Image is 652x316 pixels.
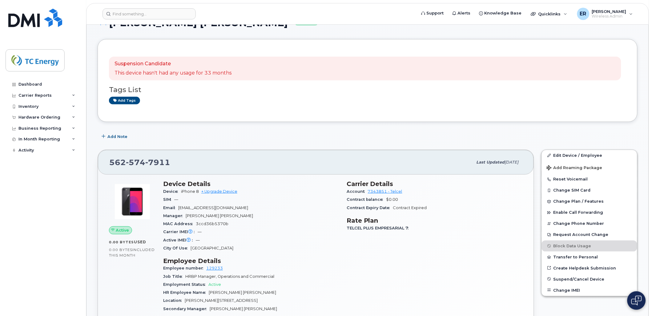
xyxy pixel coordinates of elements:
[542,263,637,274] a: Create Helpdesk Submission
[163,257,339,265] h3: Employee Details
[163,229,198,234] span: Carrier IMEI
[208,282,221,287] span: Active
[163,213,186,218] span: Manager
[163,266,206,271] span: Employee number
[347,189,368,194] span: Account
[185,274,274,279] span: HRBP Manager, Operations and Commercial
[115,70,231,77] p: This device hasn't had any usage for 33 months
[347,180,523,188] h3: Carrier Details
[186,213,253,218] span: [PERSON_NAME] [PERSON_NAME]
[542,218,637,229] button: Change Phone Number
[163,282,208,287] span: Employment Status
[386,197,398,202] span: $0.00
[538,11,561,16] span: Quicklinks
[134,240,146,244] span: used
[163,246,191,250] span: City Of Use
[163,238,196,242] span: Active IMEI
[475,7,526,19] a: Knowledge Base
[417,7,448,19] a: Support
[542,161,637,174] button: Add Roaming Package
[542,285,637,296] button: Change IMEI
[109,248,132,252] span: 0.00 Bytes
[542,241,637,252] button: Block Data Usage
[347,217,523,224] h3: Rate Plan
[109,240,134,244] span: 0.00 Bytes
[631,296,642,306] img: Open chat
[196,221,228,226] span: 3ccd36b5370b
[542,207,637,218] button: Enable Call Forwarding
[427,10,444,16] span: Support
[196,238,200,242] span: —
[107,134,127,140] span: Add Note
[181,189,199,194] span: iPhone 8
[210,307,277,311] span: [PERSON_NAME] [PERSON_NAME]
[542,150,637,161] a: Edit Device / Employee
[553,210,603,215] span: Enable Call Forwarding
[174,197,178,202] span: —
[505,160,519,164] span: [DATE]
[206,266,223,271] a: 129233
[178,205,248,210] span: [EMAIL_ADDRESS][DOMAIN_NAME]
[201,189,237,194] a: + Upgrade Device
[527,8,572,20] div: Quicklinks
[393,205,427,210] span: Contract Expired
[116,227,129,233] span: Active
[553,277,605,282] span: Suspend/Cancel Device
[553,199,604,204] span: Change Plan / Features
[580,10,586,18] span: ER
[347,226,412,230] span: TELCEL PLUS EMPRESARIAL 7
[185,298,258,303] span: [PERSON_NAME][STREET_ADDRESS]
[163,307,210,311] span: Secondary Manager
[347,197,386,202] span: Contract balance
[542,252,637,263] button: Transfer to Personal
[98,131,133,142] button: Add Note
[592,14,626,19] span: Wireless Admin
[145,158,170,167] span: 7911
[477,160,505,164] span: Last updated
[126,158,145,167] span: 574
[103,8,196,19] input: Find something...
[368,189,402,194] a: 7343851 - Telcel
[109,86,626,94] h3: Tags List
[573,8,637,20] div: Eric Rodriguez
[547,165,602,171] span: Add Roaming Package
[209,290,276,295] span: [PERSON_NAME] [PERSON_NAME]
[109,97,140,104] a: Add tags
[542,174,637,185] button: Reset Voicemail
[115,60,231,67] p: Suspension Candidate
[542,274,637,285] button: Suspend/Cancel Device
[163,197,174,202] span: SIM
[163,298,185,303] span: Location
[347,205,393,210] span: Contract Expiry Date
[163,180,339,188] h3: Device Details
[163,189,181,194] span: Device
[163,221,196,226] span: MAC Address
[448,7,475,19] a: Alerts
[485,10,522,16] span: Knowledge Base
[198,229,202,234] span: —
[458,10,471,16] span: Alerts
[592,9,626,14] span: [PERSON_NAME]
[109,158,170,167] span: 562
[542,196,637,207] button: Change Plan / Features
[191,246,233,250] span: [GEOGRAPHIC_DATA]
[542,185,637,196] button: Change SIM Card
[542,229,637,240] button: Request Account Change
[163,290,209,295] span: HR Employee Name
[114,183,151,220] img: image20231002-3703462-bzhi73.jpeg
[163,205,178,210] span: Email
[163,274,185,279] span: Job Title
